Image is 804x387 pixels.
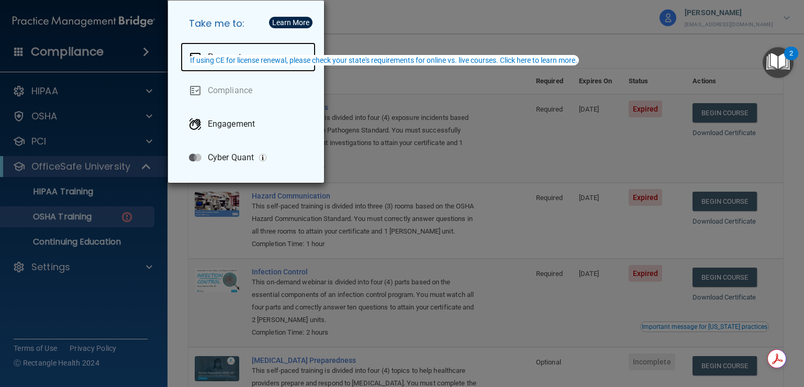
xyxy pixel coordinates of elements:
a: Engagement [181,109,316,139]
a: Cyber Quant [181,143,316,172]
a: Payments [181,42,316,72]
p: Cyber Quant [208,152,254,163]
div: If using CE for license renewal, please check your state's requirements for online vs. live cours... [190,57,577,64]
p: Payments [208,52,245,62]
button: Learn More [269,17,312,28]
a: Compliance [181,76,316,105]
button: Open Resource Center, 2 new notifications [763,47,794,78]
div: Learn More [272,19,309,26]
div: 2 [789,53,793,67]
h5: Take me to: [181,9,316,38]
button: If using CE for license renewal, please check your state's requirements for online vs. live cours... [188,55,579,65]
p: Engagement [208,119,255,129]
